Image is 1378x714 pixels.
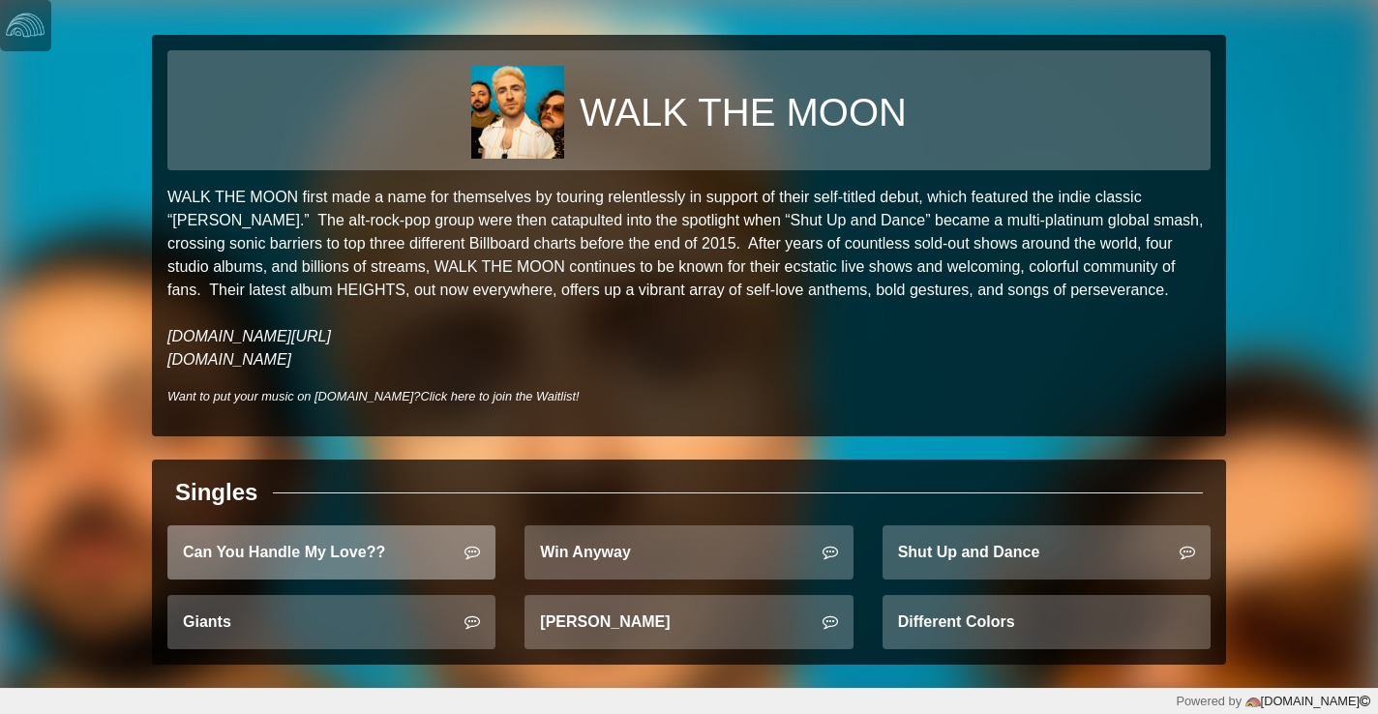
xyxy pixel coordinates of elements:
a: [DOMAIN_NAME] [1242,694,1370,708]
a: Click here to join the Waitlist! [420,389,579,403]
a: Can You Handle My Love?? [167,525,495,580]
p: WALK THE MOON first made a name for themselves by touring relentlessly in support of their self-t... [167,186,1211,372]
div: Singles [175,475,257,510]
img: logo-white-4c48a5e4bebecaebe01ca5a9d34031cfd3d4ef9ae749242e8c4bf12ef99f53e8.png [6,6,45,45]
a: Giants [167,595,495,649]
a: [DOMAIN_NAME][URL] [167,328,331,344]
a: Different Colors [883,595,1211,649]
img: 338b1fbd381984b11e422ecb6bdac12289548b1f83705eb59faa29187b674643.jpg [471,66,564,159]
i: Want to put your music on [DOMAIN_NAME]? [167,389,580,403]
img: logo-color-e1b8fa5219d03fcd66317c3d3cfaab08a3c62fe3c3b9b34d55d8365b78b1766b.png [1245,695,1261,710]
h1: WALK THE MOON [580,89,907,135]
a: Shut Up and Dance [883,525,1211,580]
div: Powered by [1176,692,1370,710]
a: Win Anyway [524,525,853,580]
a: [DOMAIN_NAME] [167,351,291,368]
a: [PERSON_NAME] [524,595,853,649]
